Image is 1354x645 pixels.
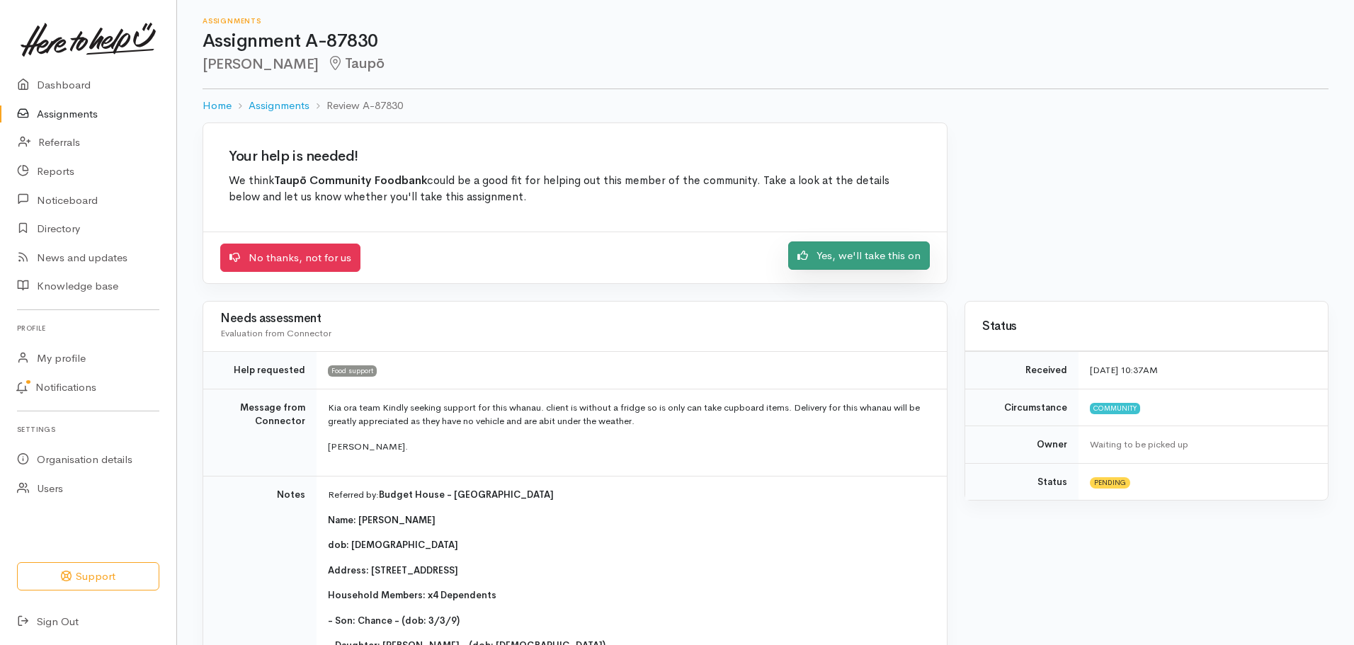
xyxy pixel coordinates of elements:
h6: Profile [17,319,159,338]
span: Address: [STREET_ADDRESS] [328,564,458,576]
h3: Needs assessment [220,312,930,326]
td: Received [965,352,1079,389]
li: Review A-87830 [309,98,403,114]
h6: Settings [17,420,159,439]
a: Home [203,98,232,114]
p: Referred by: [328,488,930,502]
h1: Assignment A-87830 [203,31,1329,52]
span: Taupō [327,55,385,72]
td: Status [965,463,1079,500]
a: No thanks, not for us [220,244,360,273]
p: Kia ora team Kindly seeking support for this whanau. client is without a fridge so is only can ta... [328,401,930,428]
td: Circumstance [965,389,1079,426]
span: Name: [PERSON_NAME] [328,514,436,526]
button: Support [17,562,159,591]
h3: Status [982,320,1311,333]
p: We think could be a good fit for helping out this member of the community. Take a look at the det... [229,173,921,206]
span: Household Members: x4 Dependents [328,589,496,601]
td: Help requested [203,352,317,389]
span: dob: [DEMOGRAPHIC_DATA] [328,539,458,551]
div: Waiting to be picked up [1090,438,1311,452]
td: Message from Connector [203,389,317,476]
span: Community [1090,403,1140,414]
a: Assignments [249,98,309,114]
span: Food support [328,365,377,377]
nav: breadcrumb [203,89,1329,122]
td: Owner [965,426,1079,464]
a: Yes, we'll take this on [788,241,930,270]
span: Pending [1090,477,1130,489]
h2: Your help is needed! [229,149,921,164]
h6: Assignments [203,17,1329,25]
h2: [PERSON_NAME] [203,56,1329,72]
time: [DATE] 10:37AM [1090,364,1158,376]
span: - Son: Chance - (dob: 3/3/9) [328,615,460,627]
p: [PERSON_NAME]. [328,440,930,454]
span: Evaluation from Connector [220,327,331,339]
b: Taupō Community Foodbank [274,173,427,188]
span: Budget House - [GEOGRAPHIC_DATA] [379,489,554,501]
